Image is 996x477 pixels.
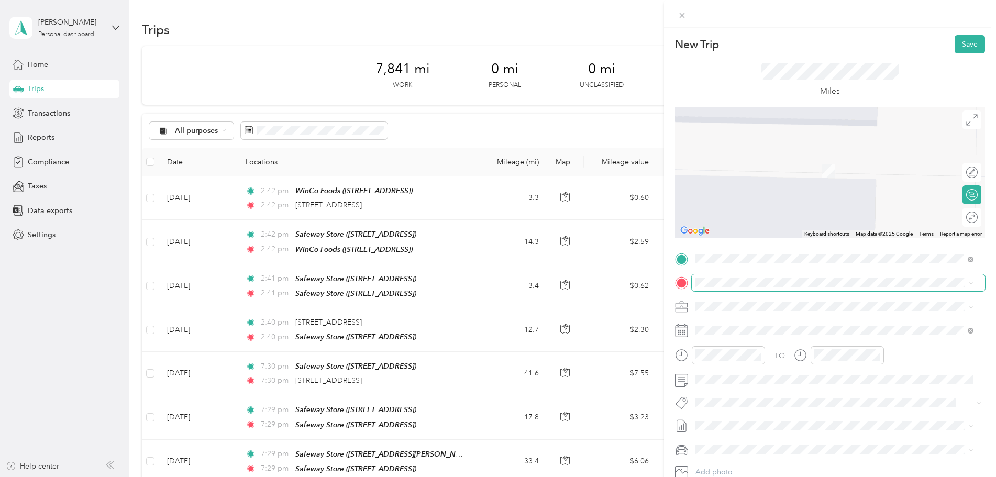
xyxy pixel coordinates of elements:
a: Terms (opens in new tab) [919,231,934,237]
span: Map data ©2025 Google [856,231,913,237]
button: Save [955,35,985,53]
iframe: Everlance-gr Chat Button Frame [937,418,996,477]
a: Open this area in Google Maps (opens a new window) [678,224,712,238]
p: New Trip [675,37,719,52]
div: TO [774,350,785,361]
button: Keyboard shortcuts [804,230,849,238]
img: Google [678,224,712,238]
p: Miles [820,85,840,98]
a: Report a map error [940,231,982,237]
